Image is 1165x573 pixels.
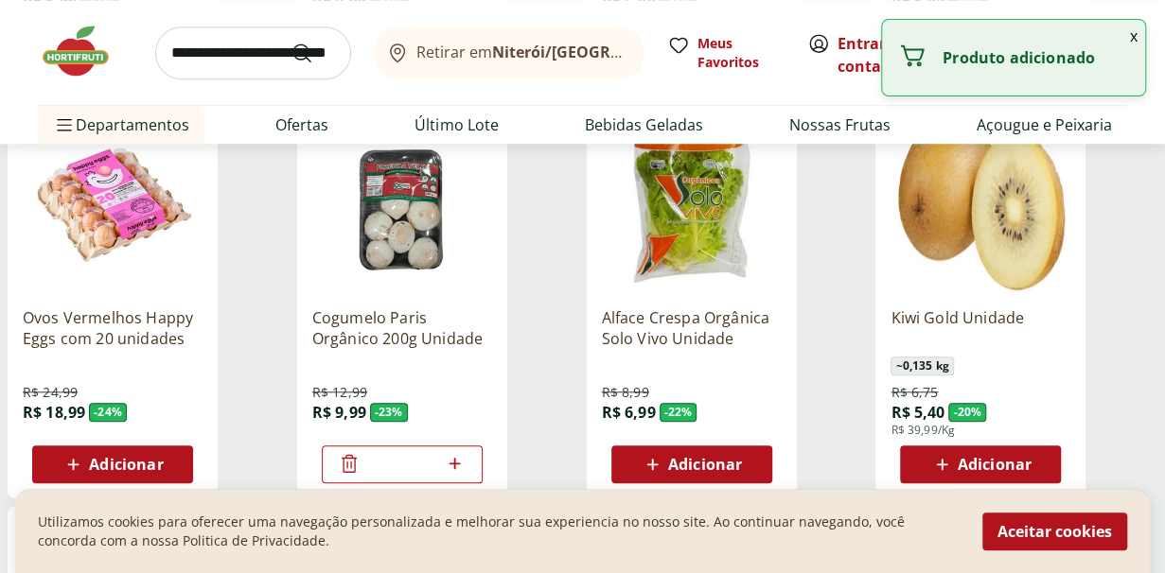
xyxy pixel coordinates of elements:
[23,307,203,349] a: Ovos Vermelhos Happy Eggs com 20 unidades
[891,383,938,402] span: R$ 6,75
[668,457,742,472] span: Adicionar
[89,403,127,422] span: - 24 %
[977,113,1112,136] a: Açougue e Peixaria
[900,445,1061,483] button: Adicionar
[948,403,986,422] span: - 20 %
[370,403,408,422] span: - 23 %
[312,402,366,423] span: R$ 9,99
[891,307,1070,349] a: Kiwi Gold Unidade
[155,26,351,79] input: search
[891,402,944,423] span: R$ 5,40
[38,512,960,550] p: Utilizamos cookies para oferecer uma navegação personalizada e melhorar sua experiencia no nosso ...
[416,43,626,61] span: Retirar em
[838,33,942,77] a: Criar conta
[89,457,163,472] span: Adicionar
[291,42,336,64] button: Submit Search
[23,383,78,402] span: R$ 24,99
[32,445,193,483] button: Adicionar
[53,102,76,148] button: Menu
[53,102,189,148] span: Departamentos
[602,402,656,423] span: R$ 6,99
[602,307,782,349] a: Alface Crespa Orgânica Solo Vivo Unidade
[660,403,697,422] span: - 22 %
[23,402,85,423] span: R$ 18,99
[275,113,328,136] a: Ofertas
[697,34,785,72] span: Meus Favoritos
[958,457,1032,472] span: Adicionar
[602,113,782,292] img: Alface Crespa Orgânica Solo Vivo Unidade
[38,23,132,79] img: Hortifruti
[585,113,703,136] a: Bebidas Geladas
[891,113,1070,292] img: Kiwi Gold Unidade
[982,512,1127,550] button: Aceitar cookies
[838,32,922,78] span: ou
[943,48,1130,67] p: Produto adicionado
[312,383,367,402] span: R$ 12,99
[667,34,785,72] a: Meus Favoritos
[891,423,955,438] span: R$ 39,99/Kg
[312,307,492,349] a: Cogumelo Paris Orgânico 200g Unidade
[374,26,644,79] button: Retirar emNiterói/[GEOGRAPHIC_DATA]
[611,445,772,483] button: Adicionar
[415,113,498,136] a: Último Lote
[602,383,649,402] span: R$ 8,99
[312,113,492,292] img: Cogumelo Paris Orgânico 200g Unidade
[492,42,708,62] b: Niterói/[GEOGRAPHIC_DATA]
[23,113,203,292] img: Ovos Vermelhos Happy Eggs com 20 unidades
[838,33,886,54] a: Entrar
[789,113,891,136] a: Nossas Frutas
[891,356,953,375] span: ~ 0,135 kg
[1122,20,1145,52] button: Fechar notificação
